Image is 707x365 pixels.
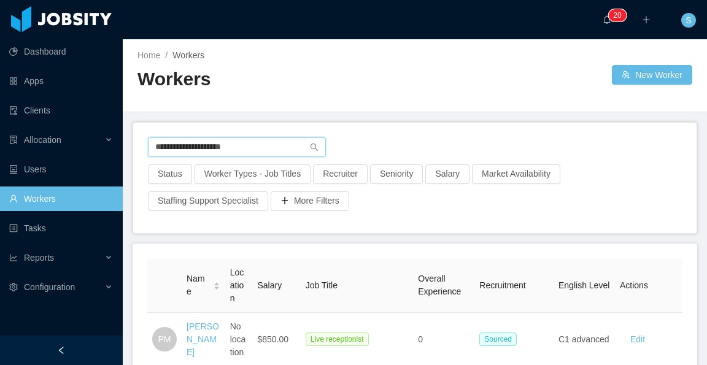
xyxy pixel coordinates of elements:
button: Worker Types - Job Titles [195,164,311,184]
a: icon: robotUsers [9,157,113,182]
span: Salary [258,280,282,290]
a: icon: appstoreApps [9,69,113,93]
button: icon: plusMore Filters [271,191,349,211]
a: Home [137,50,160,60]
i: icon: line-chart [9,253,18,262]
button: Staffing Support Specialist [148,191,268,211]
span: Allocation [24,135,61,145]
button: icon: usergroup-addNew Worker [612,65,692,85]
i: icon: caret-down [213,285,220,289]
span: Actions [620,280,648,290]
a: icon: auditClients [9,98,113,123]
button: Market Availability [472,164,560,184]
span: Name [187,272,208,298]
span: English Level [558,280,609,290]
p: 0 [617,9,622,21]
span: Reports [24,253,54,263]
sup: 20 [608,9,626,21]
span: PM [158,327,171,352]
span: Job Title [306,280,338,290]
p: 2 [613,9,617,21]
span: Location [230,267,244,303]
h2: Workers [137,67,415,92]
span: Configuration [24,282,75,292]
a: Edit [630,334,645,344]
i: icon: bell [603,15,611,24]
div: Sort [213,280,220,289]
span: Live receptionist [306,332,369,346]
a: icon: profileTasks [9,216,113,240]
button: Status [148,164,192,184]
span: $850.00 [258,334,289,344]
span: Overall Experience [418,274,461,296]
span: Workers [172,50,204,60]
button: Salary [425,164,469,184]
span: S [686,13,691,28]
a: icon: pie-chartDashboard [9,39,113,64]
span: Recruitment [479,280,525,290]
i: icon: plus [642,15,651,24]
a: Sourced [479,334,522,344]
i: icon: solution [9,136,18,144]
button: Recruiter [313,164,368,184]
span: / [165,50,168,60]
i: icon: search [310,143,319,152]
a: [PERSON_NAME] [187,321,219,357]
span: Sourced [479,332,517,346]
i: icon: caret-up [213,280,220,284]
button: Seniority [370,164,423,184]
i: icon: setting [9,283,18,291]
a: icon: userWorkers [9,186,113,211]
